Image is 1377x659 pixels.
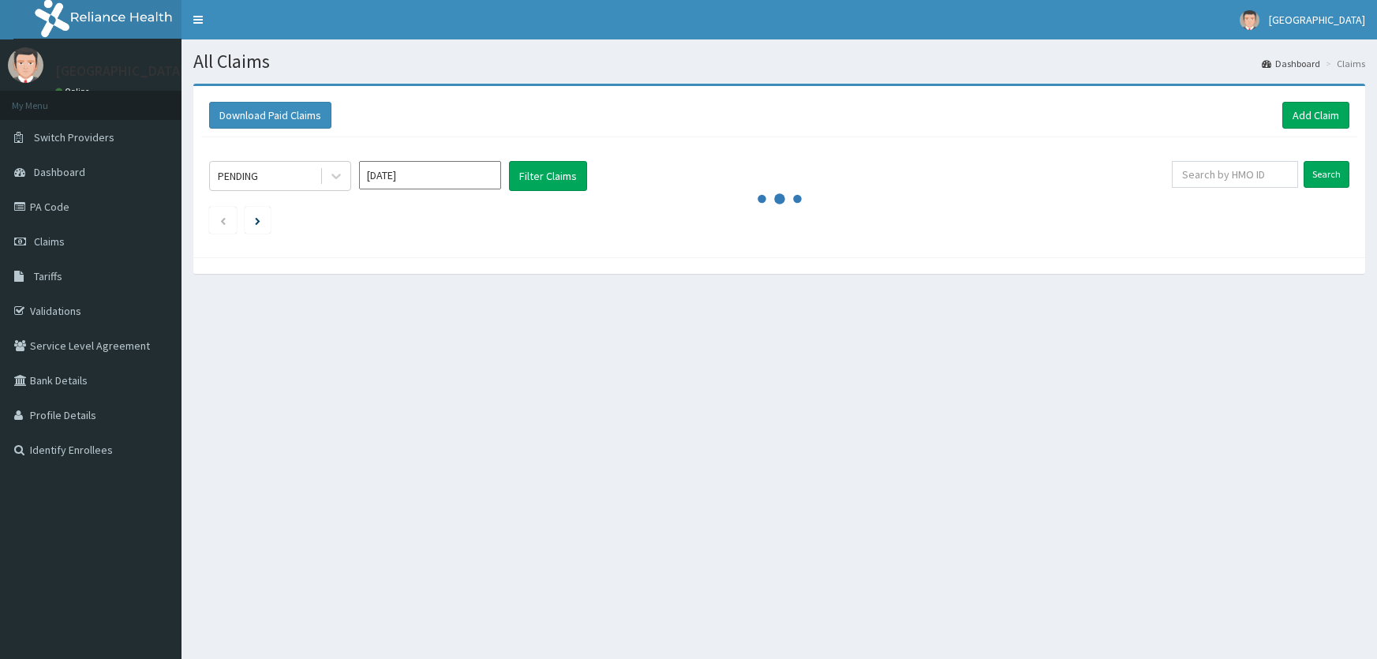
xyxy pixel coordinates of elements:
a: Next page [255,213,260,227]
span: Switch Providers [34,130,114,144]
span: [GEOGRAPHIC_DATA] [1269,13,1365,27]
span: Tariffs [34,269,62,283]
span: Dashboard [34,165,85,179]
p: [GEOGRAPHIC_DATA] [55,64,185,78]
input: Select Month and Year [359,161,501,189]
h1: All Claims [193,51,1365,72]
div: PENDING [218,168,258,184]
img: User Image [1240,10,1259,30]
input: Search by HMO ID [1172,161,1298,188]
input: Search [1304,161,1349,188]
a: Online [55,86,93,97]
li: Claims [1322,57,1365,70]
svg: audio-loading [756,175,803,223]
a: Dashboard [1262,57,1320,70]
button: Download Paid Claims [209,102,331,129]
a: Previous page [219,213,226,227]
img: User Image [8,47,43,83]
span: Claims [34,234,65,249]
button: Filter Claims [509,161,587,191]
a: Add Claim [1282,102,1349,129]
